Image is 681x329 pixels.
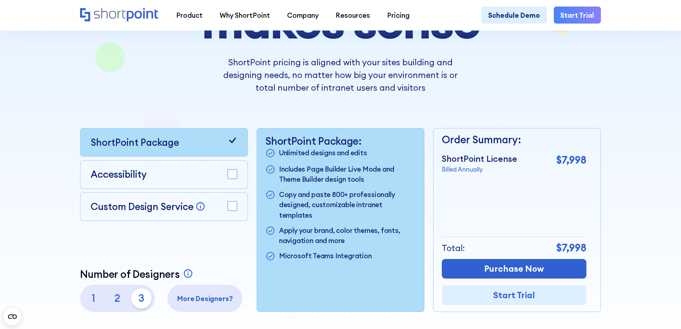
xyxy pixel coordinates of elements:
p: Custom Design Service [91,201,194,213]
p: Total: [442,242,465,254]
div: Company [287,10,319,20]
a: Start Trial [442,285,586,305]
a: Pricing [379,7,418,24]
a: Number of Designers [80,268,195,281]
p: 1 [83,288,104,309]
a: Schedule Demo [481,7,547,24]
p: Copy and paste 800+ professionally designed, customizable intranet templates [279,189,416,220]
p: Unlimited designs and edits [279,148,367,159]
p: Number of Designers [80,268,180,281]
div: Why ShortPoint [220,10,270,20]
p: Billed Annually [442,165,517,174]
a: Resources [327,7,379,24]
div: Product [176,10,203,20]
p: ShortPoint Package: [265,135,416,148]
p: 3 [131,288,151,309]
p: ShortPoint Package [91,135,179,149]
iframe: Chat Widget [645,294,681,329]
p: Order Summary: [442,132,586,147]
p: Accessibility [91,167,147,181]
p: Includes Page Builder Live Mode and Theme Builder design tools [279,164,416,184]
button: Open CMP widget [4,308,21,325]
a: Home [80,8,159,22]
div: Resources [336,10,370,20]
p: ShortPoint pricing is aligned with your sites building and designing needs, no matter how big you... [213,56,468,94]
p: Apply your brand, color themes, fonts, navigation and more [279,225,416,246]
p: $7,998 [556,152,586,168]
p: ShortPoint License [442,152,517,165]
div: Pricing [387,10,410,20]
p: More Designers? [171,293,239,304]
p: $7,998 [556,240,586,255]
a: Company [279,7,327,24]
p: 2 [107,288,128,309]
a: Start Trial [554,7,601,24]
a: Product [168,7,211,24]
p: Microsoft Teams Integration [279,251,372,262]
a: Why ShortPoint [211,7,279,24]
a: Purchase Now [442,259,586,279]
